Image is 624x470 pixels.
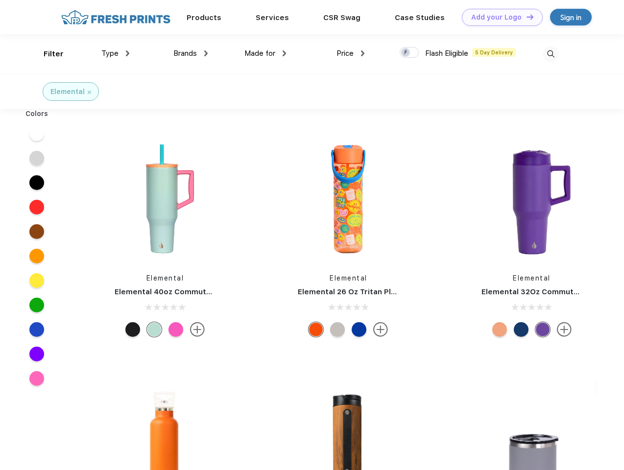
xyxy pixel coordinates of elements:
[309,322,323,337] div: Good Vibes
[527,14,533,20] img: DT
[543,46,559,62] img: desktop_search.svg
[44,48,64,60] div: Filter
[50,87,85,97] div: Elemental
[535,322,550,337] div: Purple
[256,13,289,22] a: Services
[472,48,516,57] span: 5 Day Delivery
[557,322,572,337] img: more.svg
[425,49,468,58] span: Flash Eligible
[560,12,581,23] div: Sign in
[125,322,140,337] div: California Dreaming
[467,133,597,263] img: func=resize&h=266
[244,49,275,58] span: Made for
[323,13,360,22] a: CSR Swag
[330,274,367,282] a: Elemental
[168,322,183,337] div: Hot Pink Drip
[283,133,413,263] img: func=resize&h=266
[492,322,507,337] div: Peach Sunrise
[283,50,286,56] img: dropdown.png
[336,49,354,58] span: Price
[173,49,197,58] span: Brands
[187,13,221,22] a: Products
[352,322,366,337] div: Aqua Waves
[100,133,230,263] img: func=resize&h=266
[147,322,162,337] div: Mint Sorbet
[298,287,460,296] a: Elemental 26 Oz Tritan Plastic Water Bottle
[146,274,184,282] a: Elemental
[126,50,129,56] img: dropdown.png
[330,322,345,337] div: Midnight Clear
[514,322,528,337] div: Navy
[58,9,173,26] img: fo%20logo%202.webp
[88,91,91,94] img: filter_cancel.svg
[115,287,247,296] a: Elemental 40oz Commuter Tumbler
[513,274,551,282] a: Elemental
[18,109,56,119] div: Colors
[190,322,205,337] img: more.svg
[204,50,208,56] img: dropdown.png
[373,322,388,337] img: more.svg
[550,9,592,25] a: Sign in
[481,287,615,296] a: Elemental 32Oz Commuter Tumbler
[101,49,119,58] span: Type
[361,50,364,56] img: dropdown.png
[471,13,522,22] div: Add your Logo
